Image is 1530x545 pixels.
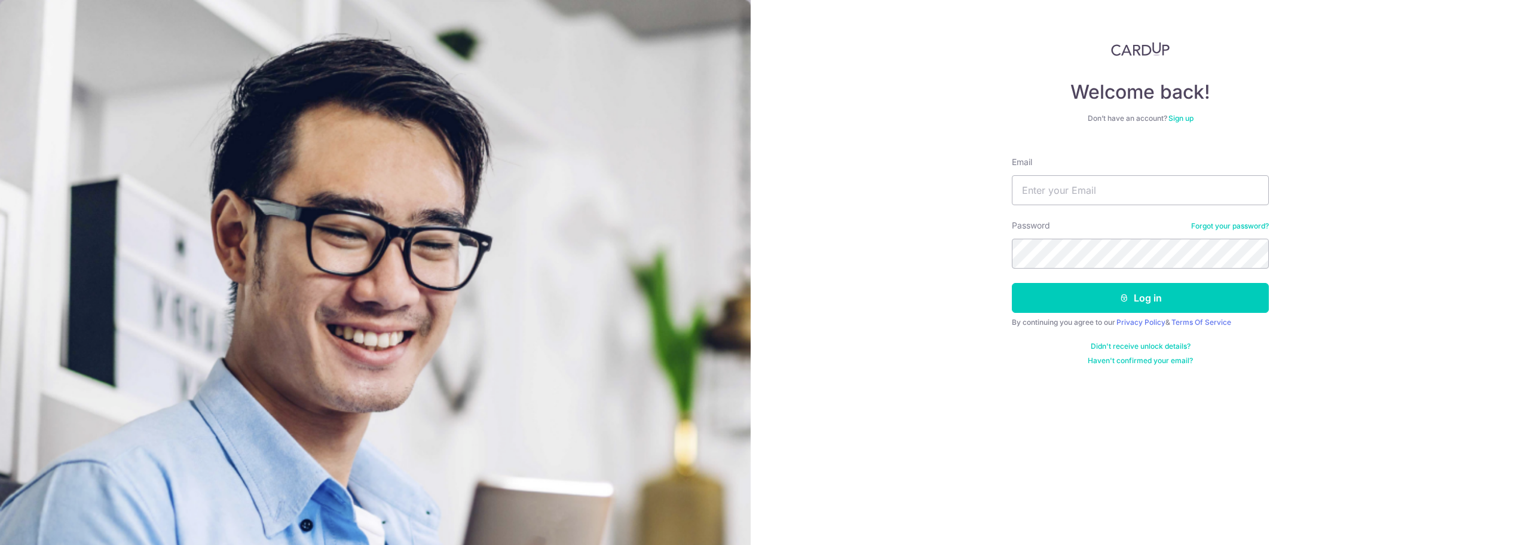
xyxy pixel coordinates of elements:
[1012,318,1269,327] div: By continuing you agree to our &
[1012,220,1050,232] label: Password
[1168,114,1194,123] a: Sign up
[1191,221,1269,231] a: Forgot your password?
[1091,342,1191,351] a: Didn't receive unlock details?
[1012,283,1269,313] button: Log in
[1012,80,1269,104] h4: Welcome back!
[1116,318,1165,327] a: Privacy Policy
[1111,42,1170,56] img: CardUp Logo
[1012,175,1269,205] input: Enter your Email
[1088,356,1193,366] a: Haven't confirmed your email?
[1171,318,1231,327] a: Terms Of Service
[1012,156,1032,168] label: Email
[1012,114,1269,123] div: Don’t have an account?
